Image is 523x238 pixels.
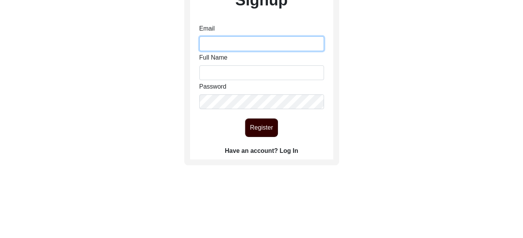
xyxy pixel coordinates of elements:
[199,53,228,62] label: Full Name
[199,24,215,33] label: Email
[245,118,278,137] button: Register
[225,146,298,156] label: Have an account? Log In
[199,82,226,91] label: Password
